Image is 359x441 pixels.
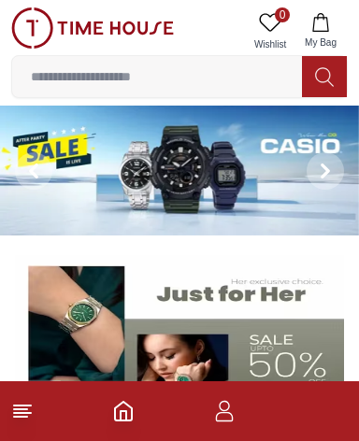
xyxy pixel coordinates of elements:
a: 0Wishlist [247,7,294,55]
a: Home [112,400,135,422]
span: 0 [275,7,290,22]
button: My Bag [294,7,348,55]
img: ... [11,7,174,49]
img: Women's Watches Banner [15,255,344,438]
span: My Bag [297,36,344,50]
span: Wishlist [247,37,294,51]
